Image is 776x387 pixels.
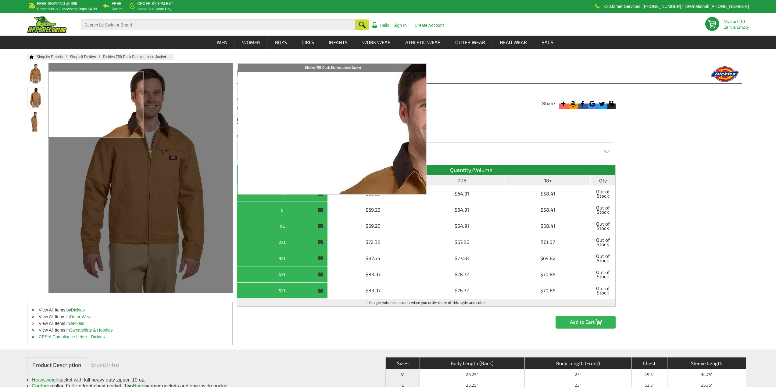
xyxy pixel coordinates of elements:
[86,357,124,372] a: Brand Intro
[355,36,398,49] a: Work Wear
[37,7,97,11] p: under $99 -> everything ships $4.99
[493,36,534,49] a: Head Wear
[37,2,77,6] b: Free Shipping @ $99
[506,234,591,250] td: $61.07
[237,69,616,78] h1: Dickies 758 Duck Blanket Lined Jacket
[631,357,667,369] th: Chest
[592,268,613,281] span: Out of Stock
[578,100,587,108] svg: Facebook
[506,250,591,266] td: $69.82
[591,175,615,186] th: Qty
[37,55,70,59] a: Shop by Brands
[317,223,323,229] img: This item is CLOSEOUT!
[137,7,173,11] p: ships out same day.
[238,287,326,294] div: 5XL
[667,369,746,380] td: 34.75"
[238,64,428,72] div: Dickies 758 Duck Blanket Lined Jacket
[32,377,376,383] li: jacket with full heavy duty zipper, 10 oz.
[524,369,631,380] td: 23"
[724,19,746,23] li: My Cart (0)
[112,2,121,6] b: Free
[592,187,613,200] span: Out of Stock
[328,250,419,266] td: $82.75
[238,206,326,214] div: L
[70,314,92,319] a: Outer Wear
[317,272,323,277] img: This item is CLOSEOUT!
[419,283,506,299] td: $78.72
[317,288,323,294] img: This item is CLOSEOUT!
[237,142,327,160] div: Pick Colors
[81,19,356,30] input: Search by Style or Brand
[237,98,332,102] div: Style:
[27,307,232,313] li: View All Items by
[506,266,591,283] td: $70.85
[386,357,420,369] th: Sizes
[420,357,524,369] th: Body Length (Back)
[328,165,615,175] th: Quantity/Volume
[238,271,326,278] div: 4XL
[71,308,85,312] a: Dickies
[237,165,328,186] th: Sizes
[328,266,419,283] td: $83.97
[724,25,749,29] span: Cart is Empty
[317,240,323,245] img: This item is CLOSEOUT!
[295,36,321,49] a: Girls
[419,266,506,283] td: $78.72
[542,101,556,107] span: Share:
[112,7,123,11] p: Return
[592,203,613,216] span: Out of Stock
[27,16,67,33] img: ApparelGator
[39,334,105,339] a: CPSIA Compliance Letter - Dickies
[328,218,419,234] td: $69.23
[70,55,103,59] a: Shop all Dickies
[328,202,419,218] td: $69.23
[393,23,407,27] a: Sign In
[415,23,444,27] a: Create Account
[592,284,613,297] span: Out of Stock
[237,115,619,127] div: MSRP 89.66
[328,234,419,250] td: $72.38
[235,36,267,49] a: Women
[237,122,346,126] span: *Best Price When you buy 18 or more of Dickies 758 in Brown Duck
[237,87,258,91] img: This product is not yet rated.
[707,66,742,82] img: Dickies
[268,36,294,49] a: Boys
[27,357,86,372] a: Product Description
[238,222,326,230] div: XL
[237,105,332,111] div: From:
[506,175,591,186] th: 18+
[27,111,43,132] a: Dickies 758 Duck Blanket Lined Jacket
[448,36,492,49] a: Outer Wear
[506,283,591,299] td: $70.85
[419,175,506,186] th: 7-18
[237,299,615,306] td: * You get volume discount when you order more of this style and color.
[592,236,613,248] span: Out of Stock
[317,256,323,261] img: This item is CLOSEOUT!
[322,36,355,49] a: Infants
[631,369,667,380] td: 49.5"
[419,234,506,250] td: $67.86
[569,100,577,108] svg: Amazon
[398,36,448,49] a: Athletic Wear
[27,55,34,59] a: Home
[556,316,616,328] input: Add to Cart
[604,5,749,8] p: Customer Services: [PHONE_NUMBER] | International: [PHONE_NUMBER]
[70,321,84,326] a: Jackets
[506,202,591,218] td: $58.41
[27,327,232,333] li: View All Items in
[70,328,113,332] a: Sweatshirts & Hoodies
[103,55,172,59] a: Dickies 758 Duck Blanket Lined Jacket
[27,63,43,83] img: Dickies 758 Duck Blanket Lined Jacket
[588,100,596,108] svg: Google Bookmark
[607,100,616,108] svg: Myspace
[238,238,326,246] div: 2XL
[592,252,613,265] span: Out of Stock
[27,320,232,327] li: View All Items in
[27,87,44,107] img: Dickies 758 Duck Blanket Lined Jacket
[419,202,506,218] td: $64.91
[238,255,326,262] div: 3XL
[137,2,173,6] b: Order by 3PM EST
[210,36,234,49] a: Men
[592,220,613,232] span: Out of Stock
